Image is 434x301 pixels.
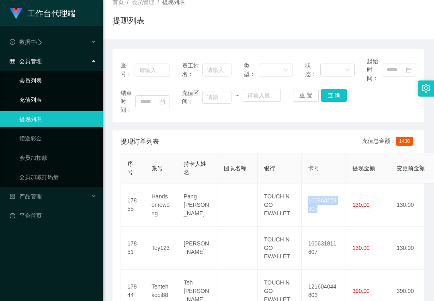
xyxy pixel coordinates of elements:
a: 工作台代理端 [10,10,76,16]
span: 账号： [121,62,135,78]
span: 1430 [396,137,413,146]
td: 100863228907 [302,183,346,227]
span: 起始时间： [367,57,382,82]
i: 图标: appstore-o [10,194,15,199]
span: 数据中心 [10,39,42,45]
img: logo.9652507e.png [10,8,23,19]
span: 会员管理 [10,58,42,64]
td: Tey123 [145,227,177,270]
div: 充值总金额： [362,137,416,146]
span: 提现订单列表 [121,137,159,146]
td: TOUCH N GO EWALLET [258,183,302,227]
span: 团队名称 [224,165,246,171]
span: 充值区间： [182,89,202,106]
input: 请输入最小值为 [202,91,231,104]
span: 账号 [151,165,163,171]
span: 银行 [264,165,275,171]
span: 产品管理 [10,193,42,200]
input: 请输入 [135,64,170,76]
i: 图标: down [345,68,350,73]
i: 图标: table [10,58,15,64]
button: 重 置 [293,89,319,102]
h1: 工作台代理端 [27,0,76,26]
a: 赠送彩金 [19,130,96,146]
input: 请输入最大值为 [243,89,280,102]
input: 请输入 [202,64,231,76]
td: TOUCH N GO EWALLET [258,227,302,270]
span: 卡号 [308,165,319,171]
span: 序号 [127,161,133,175]
i: 图标: down [283,68,288,73]
span: 提现金额 [352,165,375,171]
td: Pang [PERSON_NAME] [177,183,217,227]
td: Handsomewong [145,183,177,227]
a: 充值列表 [19,92,96,108]
a: 会员列表 [19,72,96,89]
span: 员工姓名： [182,62,202,78]
a: 会员加扣款 [19,150,96,166]
a: 提现列表 [19,111,96,127]
span: 130.00 [352,245,370,251]
span: 390.00 [352,288,370,294]
span: 130.00 [352,202,370,208]
span: 结束时间： [121,89,135,114]
td: 160631811807 [302,227,346,270]
span: 状态： [305,62,321,78]
a: 会员加减打码量 [19,169,96,185]
span: 变更前金额 [397,165,425,171]
i: 图标: calendar [406,67,411,73]
a: 图标: dashboard平台首页 [10,208,96,224]
span: ~ [231,91,243,100]
h1: 提现列表 [113,14,145,27]
span: 类型： [244,62,259,78]
td: [PERSON_NAME] [177,227,217,270]
td: 17851 [121,227,145,270]
button: 查 询 [321,89,347,102]
i: 图标: calendar [160,99,165,105]
span: 持卡人姓名 [184,161,206,175]
i: 图标: check-circle-o [10,39,15,45]
td: 17855 [121,183,145,227]
i: 图标: setting [422,84,430,93]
